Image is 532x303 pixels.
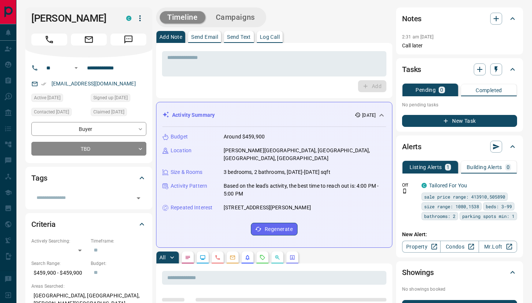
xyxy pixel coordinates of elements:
[31,260,87,267] p: Search Range:
[402,263,517,281] div: Showings
[34,108,69,116] span: Contacted [DATE]
[71,34,107,46] span: Email
[227,34,251,40] p: Send Text
[208,11,262,24] button: Campaigns
[31,142,146,156] div: TBD
[31,94,87,104] div: Sat Jan 11 2025
[91,94,146,104] div: Sat Jan 11 2025
[245,254,251,260] svg: Listing Alerts
[416,87,436,93] p: Pending
[31,172,47,184] h2: Tags
[52,81,136,87] a: [EMAIL_ADDRESS][DOMAIN_NAME]
[429,182,467,188] a: Tailored For You
[31,169,146,187] div: Tags
[224,147,386,162] p: [PERSON_NAME][GEOGRAPHIC_DATA], [GEOGRAPHIC_DATA], [GEOGRAPHIC_DATA], [GEOGRAPHIC_DATA]
[362,112,376,119] p: [DATE]
[31,218,56,230] h2: Criteria
[440,241,479,253] a: Condos
[402,60,517,78] div: Tasks
[402,63,421,75] h2: Tasks
[476,88,502,93] p: Completed
[402,266,434,278] h2: Showings
[424,203,479,210] span: size range: 1080,1538
[230,254,236,260] svg: Emails
[251,223,298,235] button: Regenerate
[402,13,421,25] h2: Notes
[467,165,502,170] p: Building Alerts
[224,133,265,141] p: Around $459,900
[31,34,67,46] span: Call
[224,168,330,176] p: 3 bedrooms, 2 bathrooms, [DATE]-[DATE] sqft
[93,108,124,116] span: Claimed [DATE]
[31,238,87,244] p: Actively Searching:
[440,87,443,93] p: 0
[224,204,311,212] p: [STREET_ADDRESS][PERSON_NAME]
[93,94,128,101] span: Signed up [DATE]
[402,141,421,153] h2: Alerts
[185,254,191,260] svg: Notes
[200,254,206,260] svg: Lead Browsing Activity
[171,133,188,141] p: Budget
[289,254,295,260] svg: Agent Actions
[171,182,207,190] p: Activity Pattern
[31,12,115,24] h1: [PERSON_NAME]
[31,215,146,233] div: Criteria
[402,182,417,188] p: Off
[31,283,146,290] p: Areas Searched:
[41,81,46,87] svg: Email Verified
[447,165,449,170] p: 1
[172,111,215,119] p: Activity Summary
[402,10,517,28] div: Notes
[507,165,510,170] p: 0
[402,42,517,50] p: Call later
[260,34,280,40] p: Log Call
[402,241,441,253] a: Property
[224,182,386,198] p: Based on the lead's activity, the best time to reach out is: 4:00 PM - 5:00 PM
[215,254,221,260] svg: Calls
[162,108,386,122] div: Activity Summary[DATE]
[424,193,505,200] span: sale price range: 413910,505890
[410,165,442,170] p: Listing Alerts
[274,254,280,260] svg: Opportunities
[171,204,212,212] p: Repeated Interest
[402,188,407,194] svg: Push Notification Only
[171,147,192,154] p: Location
[159,34,182,40] p: Add Note
[421,183,427,188] div: condos.ca
[91,238,146,244] p: Timeframe:
[133,193,144,203] button: Open
[91,260,146,267] p: Budget:
[402,34,434,40] p: 2:31 am [DATE]
[402,138,517,156] div: Alerts
[31,108,87,118] div: Thu May 08 2025
[111,34,146,46] span: Message
[259,254,265,260] svg: Requests
[402,286,517,293] p: No showings booked
[402,231,517,238] p: New Alert:
[462,212,514,220] span: parking spots min: 1
[126,16,131,21] div: condos.ca
[424,212,455,220] span: bathrooms: 2
[479,241,517,253] a: Mr.Loft
[31,267,87,279] p: $459,900 - $459,900
[402,115,517,127] button: New Task
[34,94,60,101] span: Active [DATE]
[72,63,81,72] button: Open
[91,108,146,118] div: Tue Jan 14 2025
[160,11,205,24] button: Timeline
[486,203,512,210] span: beds: 3-99
[402,99,517,110] p: No pending tasks
[191,34,218,40] p: Send Email
[171,168,203,176] p: Size & Rooms
[159,255,165,260] p: All
[31,122,146,136] div: Buyer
